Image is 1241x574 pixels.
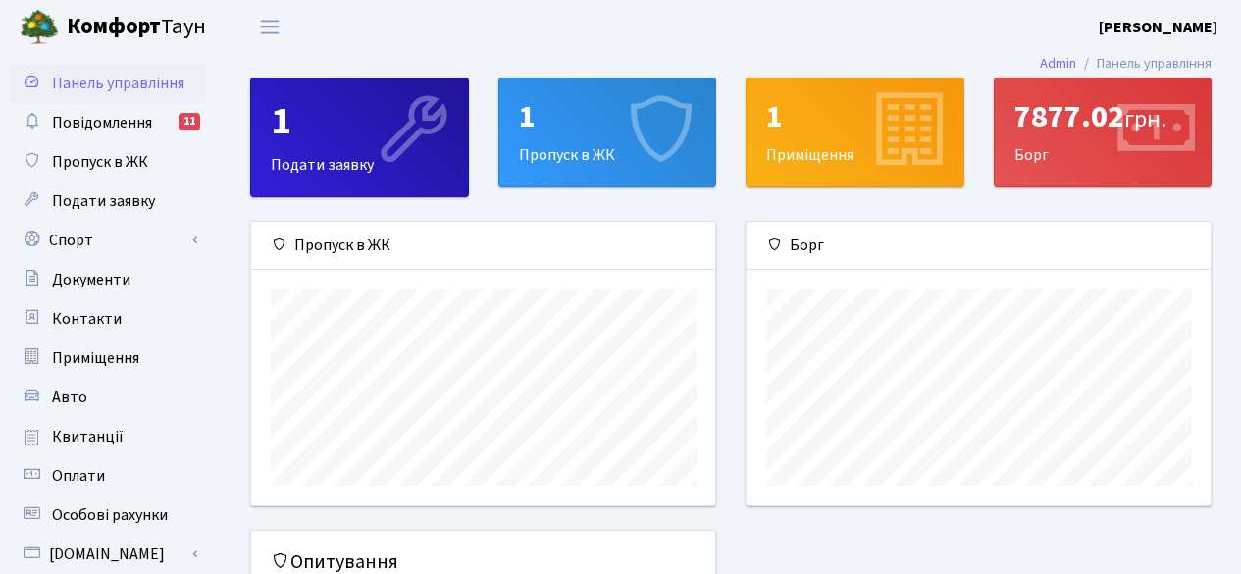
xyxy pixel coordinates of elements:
[52,190,155,212] span: Подати заявку
[995,78,1212,186] div: Борг
[10,64,206,103] a: Панель управління
[245,11,294,43] button: Переключити навігацію
[271,550,696,574] h5: Опитування
[10,378,206,417] a: Авто
[10,103,206,142] a: Повідомлення11
[10,417,206,456] a: Квитанції
[52,347,139,369] span: Приміщення
[747,222,1211,270] div: Борг
[1076,53,1212,75] li: Панель управління
[52,308,122,330] span: Контакти
[1040,53,1076,74] a: Admin
[52,465,105,487] span: Оплати
[10,299,206,339] a: Контакти
[10,535,206,574] a: [DOMAIN_NAME]
[746,78,964,187] a: 1Приміщення
[1014,98,1192,135] div: 7877.02
[52,426,124,447] span: Квитанції
[1010,43,1241,84] nav: breadcrumb
[499,78,716,186] div: Пропуск в ЖК
[251,222,715,270] div: Пропуск в ЖК
[52,151,148,173] span: Пропуск в ЖК
[10,182,206,221] a: Подати заявку
[10,221,206,260] a: Спорт
[271,98,448,145] div: 1
[179,113,200,130] div: 11
[10,496,206,535] a: Особові рахунки
[1099,16,1217,39] a: [PERSON_NAME]
[52,387,87,408] span: Авто
[498,78,717,187] a: 1Пропуск в ЖК
[10,339,206,378] a: Приміщення
[52,112,152,133] span: Повідомлення
[10,142,206,182] a: Пропуск в ЖК
[519,98,697,135] div: 1
[1099,17,1217,38] b: [PERSON_NAME]
[10,456,206,496] a: Оплати
[251,78,468,196] div: Подати заявку
[20,8,59,47] img: logo.png
[52,504,168,526] span: Особові рахунки
[52,269,130,290] span: Документи
[766,98,944,135] div: 1
[747,78,963,186] div: Приміщення
[52,73,184,94] span: Панель управління
[67,11,206,44] span: Таун
[67,11,161,42] b: Комфорт
[10,260,206,299] a: Документи
[250,78,469,197] a: 1Подати заявку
